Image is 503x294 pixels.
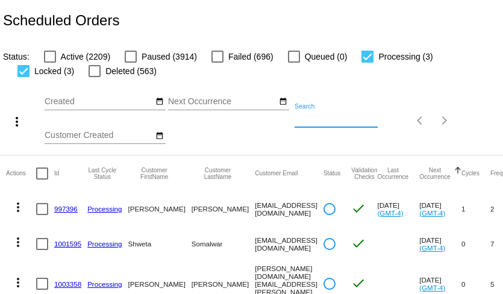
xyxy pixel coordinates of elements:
span: Status: [3,52,30,61]
button: Change sorting for NextOccurrenceUtc [419,167,451,180]
mat-icon: check [351,201,366,216]
button: Change sorting for Cycles [461,170,480,177]
mat-cell: 1 [461,192,490,227]
a: (GMT-4) [378,209,404,217]
mat-cell: [EMAIL_ADDRESS][DOMAIN_NAME] [255,192,323,227]
mat-cell: [DATE] [419,192,461,227]
mat-cell: 0 [461,227,490,261]
h2: Scheduled Orders [3,12,119,29]
mat-icon: date_range [155,131,164,141]
mat-icon: more_vert [10,114,24,129]
mat-icon: check [351,236,366,251]
mat-cell: [PERSON_NAME] [192,192,255,227]
button: Next page [433,108,457,133]
mat-cell: [PERSON_NAME] [128,192,192,227]
button: Change sorting for Status [323,170,340,177]
mat-icon: more_vert [11,275,25,290]
mat-header-cell: Validation Checks [351,155,377,192]
mat-cell: [DATE] [419,227,461,261]
mat-cell: Somalwar [192,227,255,261]
button: Change sorting for LastProcessingCycleId [87,167,117,180]
input: Created [45,97,153,107]
a: (GMT-4) [419,244,445,252]
mat-icon: more_vert [11,200,25,214]
input: Customer Created [45,131,153,140]
span: Processing (3) [378,49,433,64]
input: Search [295,114,378,124]
mat-icon: date_range [279,97,287,107]
mat-icon: date_range [155,97,164,107]
span: Queued (0) [305,49,348,64]
span: Active (2209) [61,49,110,64]
mat-header-cell: Actions [6,155,36,192]
mat-icon: check [351,276,366,290]
mat-icon: more_vert [11,235,25,249]
mat-cell: [DATE] [378,192,420,227]
span: Locked (3) [34,64,74,78]
span: Deleted (563) [105,64,157,78]
a: 1001595 [54,240,81,248]
span: Paused (3914) [142,49,197,64]
a: Processing [87,240,122,248]
a: 1003358 [54,280,81,288]
mat-cell: [EMAIL_ADDRESS][DOMAIN_NAME] [255,227,323,261]
a: 997396 [54,205,78,213]
a: (GMT-4) [419,209,445,217]
button: Change sorting for CustomerEmail [255,170,298,177]
button: Change sorting for Id [54,170,59,177]
button: Change sorting for CustomerLastName [192,167,244,180]
input: Next Occurrence [168,97,276,107]
mat-cell: Shweta [128,227,192,261]
button: Change sorting for LastOccurrenceUtc [378,167,409,180]
button: Change sorting for CustomerFirstName [128,167,181,180]
span: Failed (696) [228,49,273,64]
button: Previous page [408,108,433,133]
a: Processing [87,205,122,213]
a: (GMT-4) [419,284,445,292]
a: Processing [87,280,122,288]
